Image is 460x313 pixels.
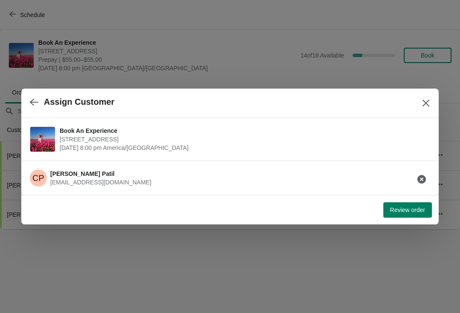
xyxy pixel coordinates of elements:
text: CP [32,173,44,183]
h2: Assign Customer [44,97,115,107]
span: Chaitali [30,169,47,187]
img: Book An Experience | 1815 North Milwaukee Avenue, Chicago, IL, USA | August 23 | 8:00 pm America/... [30,127,55,152]
span: [EMAIL_ADDRESS][DOMAIN_NAME] [50,179,151,186]
span: [PERSON_NAME] Patil [50,170,115,177]
button: Review order [383,202,432,218]
span: Book An Experience [60,126,426,135]
span: [STREET_ADDRESS] [60,135,426,144]
span: [DATE] 8:00 pm America/[GEOGRAPHIC_DATA] [60,144,426,152]
button: Close [418,95,434,111]
span: Review order [390,207,425,213]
